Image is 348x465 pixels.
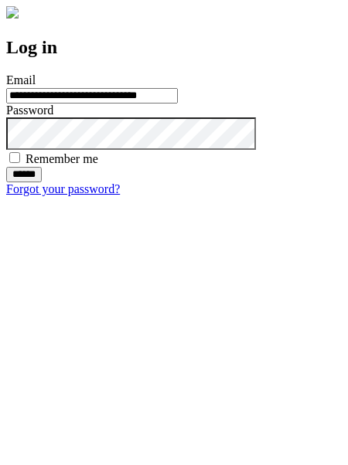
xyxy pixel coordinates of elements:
img: logo-4e3dc11c47720685a147b03b5a06dd966a58ff35d612b21f08c02c0306f2b779.png [6,6,19,19]
h2: Log in [6,37,342,58]
label: Password [6,104,53,117]
a: Forgot your password? [6,182,120,195]
label: Remember me [26,152,98,165]
label: Email [6,73,36,87]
